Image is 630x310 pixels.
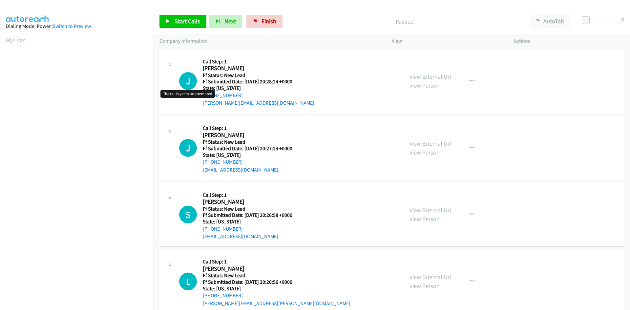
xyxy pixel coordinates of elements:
[203,78,314,85] h5: Ff Submitted Date: [DATE] 20:28:24 +0000
[179,139,197,157] div: The call is yet to be attempted
[409,273,451,281] a: View External Url
[203,159,243,165] a: [PHONE_NUMBER]
[175,17,200,25] span: Start Calls
[246,15,283,28] a: Finish
[409,149,440,156] a: View Person
[203,218,301,225] h5: State: [US_STATE]
[179,139,197,157] h1: J
[291,17,518,26] p: Paused
[409,82,440,89] a: View Person
[203,92,243,98] a: [PHONE_NUMBER]
[203,132,301,139] h2: [PERSON_NAME]
[203,265,301,273] h2: [PERSON_NAME]
[179,206,197,223] div: The call is yet to be attempted
[203,300,350,306] a: [PERSON_NAME][EMAIL_ADDRESS][PERSON_NAME][DOMAIN_NAME]
[409,73,451,80] a: View External Url
[392,37,502,45] p: View
[203,192,301,198] h5: Call Step: 1
[203,198,301,206] h2: [PERSON_NAME]
[203,85,314,92] h5: State: [US_STATE]
[179,273,197,290] h1: L
[203,145,301,152] h5: Ff Submitted Date: [DATE] 20:27:24 +0000
[203,212,301,218] h5: Ff Submitted Date: [DATE] 20:26:58 +0000
[159,37,380,45] p: Company Information
[6,22,148,30] div: Dialing Mode: Power |
[203,226,243,232] a: [PHONE_NUMBER]
[224,17,236,25] span: Next
[585,18,615,23] div: Delay between calls (in seconds)
[203,100,314,106] a: [PERSON_NAME][EMAIL_ADDRESS][DOMAIN_NAME]
[409,215,440,223] a: View Person
[209,15,242,28] button: Next
[514,37,624,45] p: Actions
[179,72,197,90] h1: J
[530,15,570,28] button: AutoTab
[203,65,301,72] h2: [PERSON_NAME]
[203,152,301,158] h5: State: [US_STATE]
[203,167,278,173] a: [EMAIL_ADDRESS][DOMAIN_NAME]
[203,285,350,292] h5: State: [US_STATE]
[203,279,350,285] h5: Ff Submitted Date: [DATE] 20:26:56 +0000
[621,15,624,24] div: 0
[160,90,215,98] div: The call is yet to be attempted
[409,206,451,214] a: View External Url
[6,36,26,44] a: My Lists
[203,233,278,239] a: [EMAIL_ADDRESS][DOMAIN_NAME]
[203,139,301,145] h5: Ff Status: New Lead
[262,17,276,25] span: Finish
[203,58,314,65] h5: Call Step: 1
[203,72,314,79] h5: Ff Status: New Lead
[203,125,301,132] h5: Call Step: 1
[53,23,91,29] a: Switch to Preview
[203,258,350,265] h5: Call Step: 1
[203,292,243,299] a: [PHONE_NUMBER]
[409,282,440,290] a: View Person
[203,206,301,212] h5: Ff Status: New Lead
[203,272,350,279] h5: Ff Status: New Lead
[409,140,451,147] a: View External Url
[159,15,206,28] a: Start Calls
[179,273,197,290] div: The call is yet to be attempted
[179,206,197,223] h1: S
